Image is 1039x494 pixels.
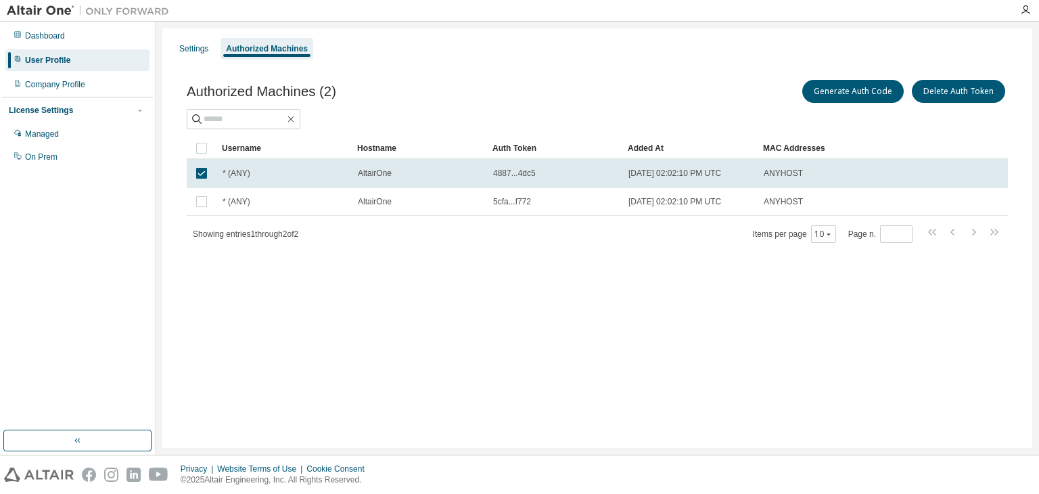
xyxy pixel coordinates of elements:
[226,43,308,54] div: Authorized Machines
[628,196,721,207] span: [DATE] 02:02:10 PM UTC
[4,468,74,482] img: altair_logo.svg
[104,468,118,482] img: instagram.svg
[82,468,96,482] img: facebook.svg
[223,196,250,207] span: * (ANY)
[848,225,913,243] span: Page n.
[628,168,721,179] span: [DATE] 02:02:10 PM UTC
[764,168,803,179] span: ANYHOST
[9,105,73,116] div: License Settings
[149,468,168,482] img: youtube.svg
[126,468,141,482] img: linkedin.svg
[358,196,392,207] span: AltairOne
[217,464,306,474] div: Website Terms of Use
[358,168,392,179] span: AltairOne
[357,137,482,159] div: Hostname
[25,79,85,90] div: Company Profile
[628,137,752,159] div: Added At
[193,229,298,239] span: Showing entries 1 through 2 of 2
[493,168,536,179] span: 4887...4dc5
[25,30,65,41] div: Dashboard
[179,43,208,54] div: Settings
[223,168,250,179] span: * (ANY)
[912,80,1005,103] button: Delete Auth Token
[25,129,59,139] div: Managed
[493,196,531,207] span: 5cfa...f772
[306,464,372,474] div: Cookie Consent
[753,225,836,243] span: Items per page
[25,55,70,66] div: User Profile
[222,137,346,159] div: Username
[181,474,373,486] p: © 2025 Altair Engineering, Inc. All Rights Reserved.
[492,137,617,159] div: Auth Token
[25,152,57,162] div: On Prem
[764,196,803,207] span: ANYHOST
[181,464,217,474] div: Privacy
[763,137,866,159] div: MAC Addresses
[187,84,336,99] span: Authorized Machines (2)
[814,229,833,240] button: 10
[7,4,176,18] img: Altair One
[802,80,904,103] button: Generate Auth Code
